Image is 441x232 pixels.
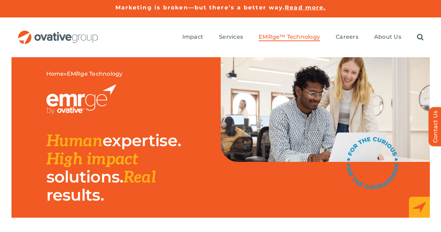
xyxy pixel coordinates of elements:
span: Impact [182,33,203,40]
a: Impact [182,33,203,41]
a: Search [417,33,424,41]
span: solutions. [46,167,123,187]
span: EMRge Technology [67,70,123,77]
span: High impact [46,150,138,169]
span: Careers [336,33,358,40]
a: Careers [336,33,358,41]
nav: Menu [182,26,424,48]
span: results. [46,185,104,205]
span: About Us [374,33,401,40]
a: Home [46,70,64,77]
a: Services [219,33,243,41]
span: » [46,70,123,77]
span: Human [46,132,103,151]
a: OG_Full_horizontal_RGB [17,30,99,36]
img: EMRge_HomePage_Elements_Arrow Box [409,197,430,218]
a: Marketing is broken—but there’s a better way. [115,4,285,11]
a: EMRge™ Technology [259,33,320,41]
a: Read more. [285,4,326,11]
span: Real [123,168,156,187]
img: EMRGE_RGB_wht [46,84,116,114]
span: EMRge™ Technology [259,33,320,40]
img: EMRge Landing Page Header Image [221,57,430,162]
a: About Us [374,33,401,41]
span: Services [219,33,243,40]
span: expertise. [102,130,181,150]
